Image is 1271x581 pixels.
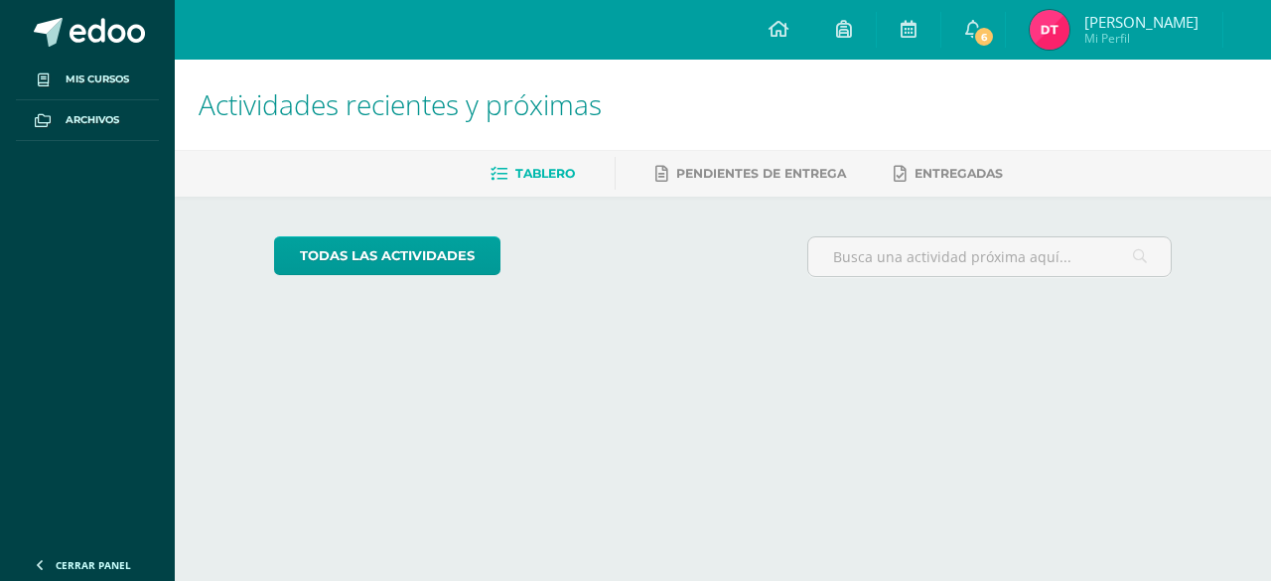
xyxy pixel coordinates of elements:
span: 6 [973,26,995,48]
span: Tablero [515,166,575,181]
span: Archivos [66,112,119,128]
img: 71abf2bd482ea5c0124037d671430b91.png [1030,10,1069,50]
span: Entregadas [915,166,1003,181]
span: [PERSON_NAME] [1084,12,1199,32]
a: Archivos [16,100,159,141]
span: Cerrar panel [56,558,131,572]
a: Tablero [491,158,575,190]
a: todas las Actividades [274,236,500,275]
span: Pendientes de entrega [676,166,846,181]
span: Actividades recientes y próximas [199,85,602,123]
a: Mis cursos [16,60,159,100]
span: Mi Perfil [1084,30,1199,47]
a: Pendientes de entrega [655,158,846,190]
span: Mis cursos [66,72,129,87]
input: Busca una actividad próxima aquí... [808,237,1172,276]
a: Entregadas [894,158,1003,190]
